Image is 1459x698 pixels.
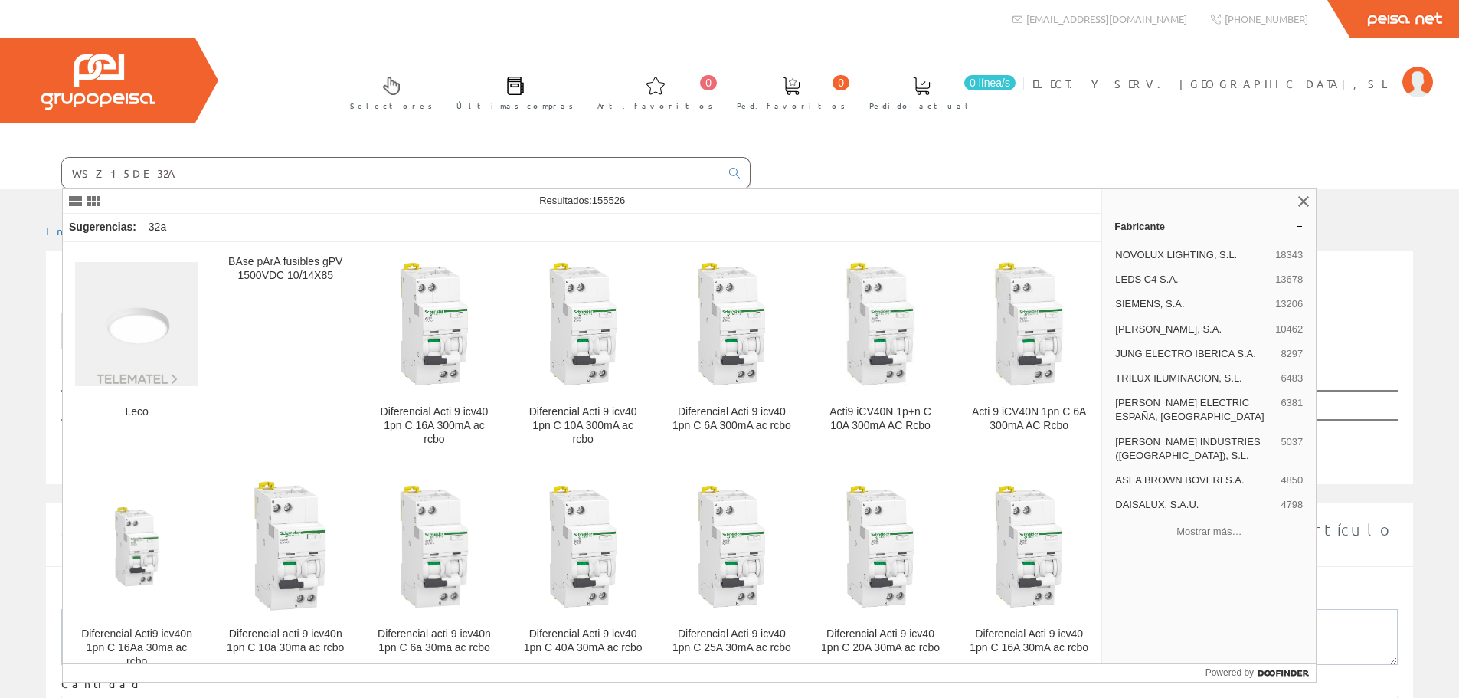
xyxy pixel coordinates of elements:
[372,262,496,385] img: Diferencial Acti 9 icv40 1pn C 16A 300mA ac rcbo
[1115,248,1269,262] span: NOVOLUX LIGHTING, S.L.
[1115,347,1274,361] span: JUNG ELECTRO IBERICA S.A.
[372,485,496,608] img: Diferencial acti 9 icv40n 1pn C 6a 30ma ac rcbo
[1281,396,1303,424] span: 6381
[869,98,973,113] span: Pedido actual
[806,465,954,687] a: Diferencial Acti 9 icv40 1pn C 20A 30mA ac rcbo Diferencial Acti 9 icv40 1pn C 20A 30mA ac rcbo
[211,465,359,687] a: Diferencial acti 9 icv40n 1pn C 10a 30ma ac rcbo Diferencial acti 9 icv40n 1pn C 10a 30ma ac rcbo
[1281,372,1303,385] span: 6483
[1026,12,1187,25] span: [EMAIL_ADDRESS][DOMAIN_NAME]
[1275,323,1303,336] span: 10462
[1115,474,1274,487] span: ASEA BROWN BOVERI S.A.
[1115,498,1274,512] span: DAISALUX, S.A.U.
[854,64,1019,120] a: 0 línea/s Pedido actual
[964,75,1016,90] span: 0 línea/s
[61,520,1395,558] span: Si no ha encontrado algún artículo en nuestro catálogo introduzca aquí la cantidad y la descripci...
[61,420,1256,457] td: No se han encontrado artículos, pruebe con otra búsqueda
[509,243,657,464] a: Diferencial Acti 9 icv40 1pn C 10A 300mA ac rcbo Diferencial Acti 9 icv40 1pn C 10A 300mA ac rcbo
[211,243,359,464] a: BAse pArA fusibles gPV 1500VDC 10/14X85
[41,54,155,110] img: Grupo Peisa
[456,98,574,113] span: Últimas compras
[1281,474,1303,487] span: 4850
[63,217,139,238] div: Sugerencias:
[1115,372,1274,385] span: TRILUX ILUMINACION, S.L.
[592,195,625,206] span: 155526
[441,64,581,120] a: Últimas compras
[658,243,806,464] a: Diferencial Acti 9 icv40 1pn C 6A 300mA ac rcbo Diferencial Acti 9 icv40 1pn C 6A 300mA ac rcbo
[61,677,142,692] label: Cantidad
[1115,297,1269,311] span: SIEMENS, S.A.
[61,363,195,386] label: Mostrar
[75,485,198,608] img: Diferencial Acti9 icv40n 1pn C 16Aa 30ma ac rcbo
[700,75,717,90] span: 0
[967,405,1091,433] div: Acti 9 iCV40N 1pn C 6A 300mA AC Rcbo
[658,465,806,687] a: Diferencial Acti 9 icv40 1pn C 25A 30mA ac rcbo Diferencial Acti 9 icv40 1pn C 25A 30mA ac rcbo
[75,405,198,419] div: Leco
[1115,396,1274,424] span: [PERSON_NAME] ELECTRIC ESPAÑA, [GEOGRAPHIC_DATA]
[1115,323,1269,336] span: [PERSON_NAME], S.A.
[522,485,645,608] img: Diferencial Acti 9 icv40 1pn C 40A 30mA ac rcbo
[1225,12,1308,25] span: [PHONE_NUMBER]
[75,628,198,669] div: Diferencial Acti9 icv40n 1pn C 16Aa 30ma ac rcbo
[1115,273,1269,287] span: LEDS C4 S.A.
[670,628,793,655] div: Diferencial Acti 9 icv40 1pn C 25A 30mA ac rcbo
[372,405,496,447] div: Diferencial Acti 9 icv40 1pn C 16A 300mA ac rcbo
[670,262,793,385] img: Diferencial Acti 9 icv40 1pn C 6A 300mA ac rcbo
[61,313,295,349] a: Listado de artículos
[224,255,347,283] div: BAse pArA fusibles gPV 1500VDC 10/14X85
[350,98,433,113] span: Selectores
[955,465,1103,687] a: Diferencial Acti 9 icv40 1pn C 16A 30mA ac rcbo Diferencial Acti 9 icv40 1pn C 16A 30mA ac rcbo
[670,405,793,433] div: Diferencial Acti 9 icv40 1pn C 6A 300mA ac rcbo
[46,224,111,238] a: Inicio
[63,465,211,687] a: Diferencial Acti9 icv40n 1pn C 16Aa 30ma ac rcbo Diferencial Acti9 icv40n 1pn C 16Aa 30ma ac rcbo
[63,243,211,464] a: Leco Leco
[1102,214,1316,238] a: Fabricante
[509,465,657,687] a: Diferencial Acti 9 icv40 1pn C 40A 30mA ac rcbo Diferencial Acti 9 icv40 1pn C 40A 30mA ac rcbo
[967,628,1091,655] div: Diferencial Acti 9 icv40 1pn C 16A 30mA ac rcbo
[819,262,942,385] img: Acti9 iCV40N 1p+n C 10A 300mA AC Rcbo
[335,64,440,120] a: Selectores
[1108,519,1310,544] button: Mostrar más…
[61,275,1398,306] h1: ETAKO
[819,628,942,655] div: Diferencial Acti 9 icv40 1pn C 20A 30mA ac rcbo
[1275,248,1303,262] span: 18343
[1205,664,1317,682] a: Powered by
[1032,64,1433,78] a: ELECT. Y SERV. [GEOGRAPHIC_DATA], SL
[967,262,1091,385] img: Acti 9 iCV40N 1pn C 6A 300mA AC Rcbo
[1256,391,1398,420] th: Datos
[522,405,645,447] div: Diferencial Acti 9 icv40 1pn C 10A 300mA ac rcbo
[233,477,338,615] img: Diferencial acti 9 icv40n 1pn C 10a 30ma ac rcbo
[967,485,1091,608] img: Diferencial Acti 9 icv40 1pn C 16A 30mA ac rcbo
[737,98,846,113] span: Ped. favoritos
[819,405,942,433] div: Acti9 iCV40N 1p+n C 10A 300mA AC Rcbo
[372,628,496,655] div: Diferencial acti 9 icv40n 1pn C 6a 30ma ac rcbo
[1275,273,1303,287] span: 13678
[1275,297,1303,311] span: 13206
[61,590,333,605] label: Descripción personalizada
[1281,347,1303,361] span: 8297
[1115,435,1274,463] span: [PERSON_NAME] INDUSTRIES ([GEOGRAPHIC_DATA]), S.L.
[360,465,508,687] a: Diferencial acti 9 icv40n 1pn C 6a 30ma ac rcbo Diferencial acti 9 icv40n 1pn C 6a 30ma ac rcbo
[1281,498,1303,512] span: 4798
[1281,435,1303,463] span: 5037
[833,75,849,90] span: 0
[62,158,720,188] input: Buscar ...
[75,262,198,385] img: Leco
[224,628,347,655] div: Diferencial acti 9 icv40n 1pn C 10a 30ma ac rcbo
[522,262,645,385] img: Diferencial Acti 9 icv40 1pn C 10A 300mA ac rcbo
[360,243,508,464] a: Diferencial Acti 9 icv40 1pn C 16A 300mA ac rcbo Diferencial Acti 9 icv40 1pn C 16A 300mA ac rcbo
[597,98,713,113] span: Art. favoritos
[522,628,645,655] div: Diferencial Acti 9 icv40 1pn C 40A 30mA ac rcbo
[819,485,942,608] img: Diferencial Acti 9 icv40 1pn C 20A 30mA ac rcbo
[1205,666,1254,680] span: Powered by
[670,485,793,608] img: Diferencial Acti 9 icv40 1pn C 25A 30mA ac rcbo
[806,243,954,464] a: Acti9 iCV40N 1p+n C 10A 300mA AC Rcbo Acti9 iCV40N 1p+n C 10A 300mA AC Rcbo
[539,195,625,206] span: Resultados:
[955,243,1103,464] a: Acti 9 iCV40N 1pn C 6A 300mA AC Rcbo Acti 9 iCV40N 1pn C 6A 300mA AC Rcbo
[142,214,172,241] div: 32a
[1032,76,1395,91] span: ELECT. Y SERV. [GEOGRAPHIC_DATA], SL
